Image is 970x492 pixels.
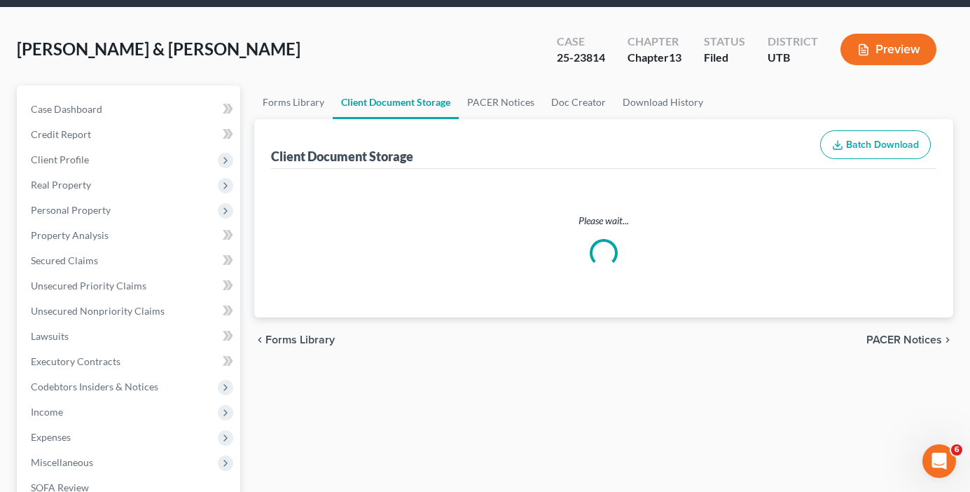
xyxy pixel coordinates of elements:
[274,214,934,228] p: Please wait...
[704,50,745,66] div: Filed
[31,254,98,266] span: Secured Claims
[31,431,71,443] span: Expenses
[840,34,936,65] button: Preview
[254,334,265,346] i: chevron_left
[846,139,919,151] span: Batch Download
[271,148,413,165] div: Client Document Storage
[31,128,91,140] span: Credit Report
[20,273,240,299] a: Unsecured Priority Claims
[951,444,962,456] span: 6
[20,349,240,374] a: Executory Contracts
[31,153,89,165] span: Client Profile
[31,280,146,292] span: Unsecured Priority Claims
[628,34,681,50] div: Chapter
[31,406,63,418] span: Income
[31,456,93,468] span: Miscellaneous
[31,355,120,367] span: Executory Contracts
[820,130,931,160] button: Batch Download
[31,381,158,392] span: Codebtors Insiders & Notices
[20,248,240,273] a: Secured Claims
[20,97,240,122] a: Case Dashboard
[557,34,605,50] div: Case
[254,334,335,346] button: chevron_left Forms Library
[333,86,459,119] a: Client Document Storage
[543,86,614,119] a: Doc Creator
[866,334,942,346] span: PACER Notices
[20,122,240,147] a: Credit Report
[20,299,240,324] a: Unsecured Nonpriority Claims
[31,103,102,115] span: Case Dashboard
[557,50,605,66] div: 25-23814
[669,50,681,64] span: 13
[704,34,745,50] div: Status
[459,86,543,119] a: PACER Notices
[20,324,240,349] a: Lawsuits
[866,334,953,346] button: PACER Notices chevron_right
[31,305,165,317] span: Unsecured Nonpriority Claims
[31,179,91,191] span: Real Property
[254,86,333,119] a: Forms Library
[31,229,109,241] span: Property Analysis
[31,204,111,216] span: Personal Property
[942,334,953,346] i: chevron_right
[31,330,69,342] span: Lawsuits
[17,39,300,59] span: [PERSON_NAME] & [PERSON_NAME]
[768,34,818,50] div: District
[922,444,956,478] iframe: Intercom live chat
[614,86,712,119] a: Download History
[20,223,240,248] a: Property Analysis
[628,50,681,66] div: Chapter
[768,50,818,66] div: UTB
[265,334,335,346] span: Forms Library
